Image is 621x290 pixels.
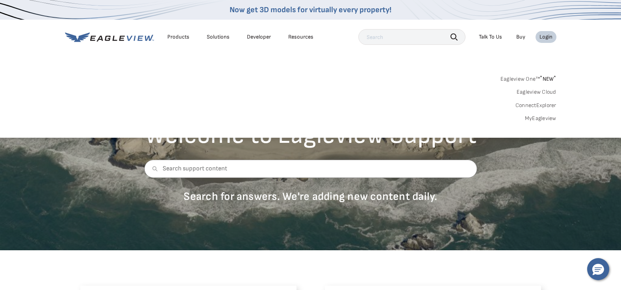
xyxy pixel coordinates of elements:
input: Search support content [144,160,477,178]
div: Products [167,33,189,41]
span: NEW [540,76,556,82]
div: Solutions [207,33,230,41]
p: Search for answers. We're adding new content daily. [144,190,477,203]
button: Hello, have a question? Let’s chat. [587,258,609,280]
a: ConnectExplorer [515,102,556,109]
a: Eagleview One™*NEW* [501,73,556,82]
div: Resources [288,33,313,41]
input: Search [358,29,465,45]
a: Now get 3D models for virtually every property! [230,5,391,15]
div: Login [539,33,552,41]
a: Buy [516,33,525,41]
a: Developer [247,33,271,41]
h2: Welcome to Eagleview Support [144,123,477,148]
a: Eagleview Cloud [517,89,556,96]
a: MyEagleview [525,115,556,122]
div: Talk To Us [479,33,502,41]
